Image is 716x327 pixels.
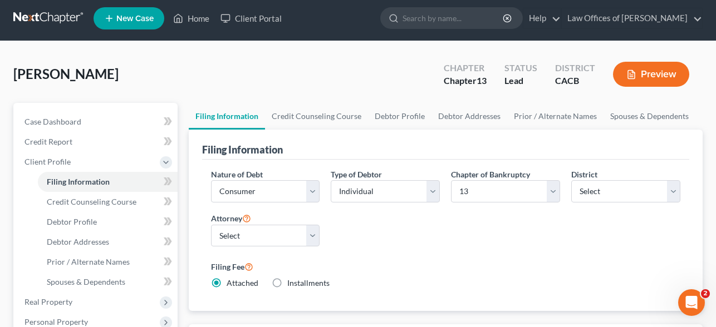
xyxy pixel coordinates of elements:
[678,289,705,316] iframe: Intercom live chat
[24,317,88,326] span: Personal Property
[504,75,537,87] div: Lead
[555,62,595,75] div: District
[431,103,507,130] a: Debtor Addresses
[38,212,178,232] a: Debtor Profile
[38,172,178,192] a: Filing Information
[24,117,81,126] span: Case Dashboard
[211,260,681,273] label: Filing Fee
[215,8,287,28] a: Client Portal
[287,278,330,288] span: Installments
[211,211,251,225] label: Attorney
[571,169,597,180] label: District
[116,14,154,23] span: New Case
[562,8,702,28] a: Law Offices of [PERSON_NAME]
[168,8,215,28] a: Home
[189,103,265,130] a: Filing Information
[38,192,178,212] a: Credit Counseling Course
[523,8,561,28] a: Help
[47,237,109,246] span: Debtor Addresses
[477,75,487,86] span: 13
[24,137,72,146] span: Credit Report
[507,103,604,130] a: Prior / Alternate Names
[227,278,258,288] span: Attached
[604,103,695,130] a: Spouses & Dependents
[47,177,110,186] span: Filing Information
[451,169,530,180] label: Chapter of Bankruptcy
[701,289,710,298] span: 2
[47,257,130,266] span: Prior / Alternate Names
[24,157,71,166] span: Client Profile
[47,277,125,286] span: Spouses & Dependents
[504,62,537,75] div: Status
[211,169,263,180] label: Nature of Debt
[24,297,72,306] span: Real Property
[331,169,382,180] label: Type of Debtor
[444,75,487,87] div: Chapter
[38,232,178,252] a: Debtor Addresses
[16,112,178,132] a: Case Dashboard
[16,132,178,152] a: Credit Report
[444,62,487,75] div: Chapter
[38,252,178,272] a: Prior / Alternate Names
[13,66,119,82] span: [PERSON_NAME]
[613,62,689,87] button: Preview
[403,8,504,28] input: Search by name...
[38,272,178,292] a: Spouses & Dependents
[47,217,97,226] span: Debtor Profile
[555,75,595,87] div: CACB
[265,103,368,130] a: Credit Counseling Course
[47,197,136,206] span: Credit Counseling Course
[202,143,283,156] div: Filing Information
[368,103,431,130] a: Debtor Profile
